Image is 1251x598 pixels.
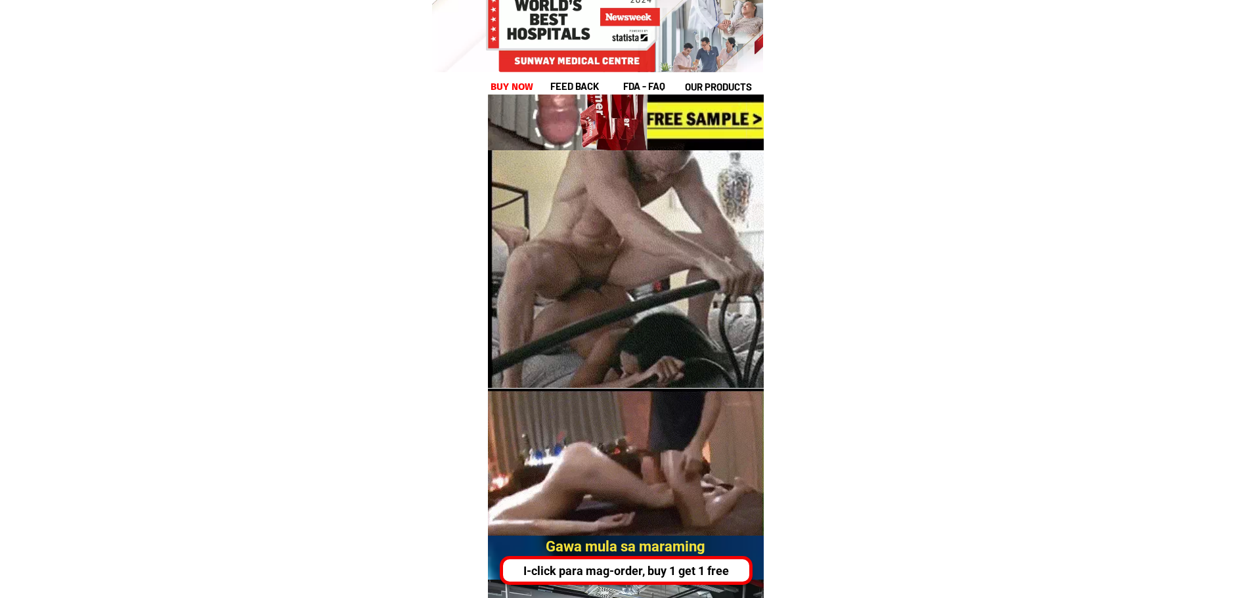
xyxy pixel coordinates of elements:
h1: feed back [550,79,621,94]
h1: our products [685,79,762,95]
h1: fda - FAQ [623,79,697,94]
h1: buy now [491,79,534,95]
div: I-click para mag-order, buy 1 get 1 free [503,562,749,580]
span: Gawa mula sa maraming [546,538,705,555]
